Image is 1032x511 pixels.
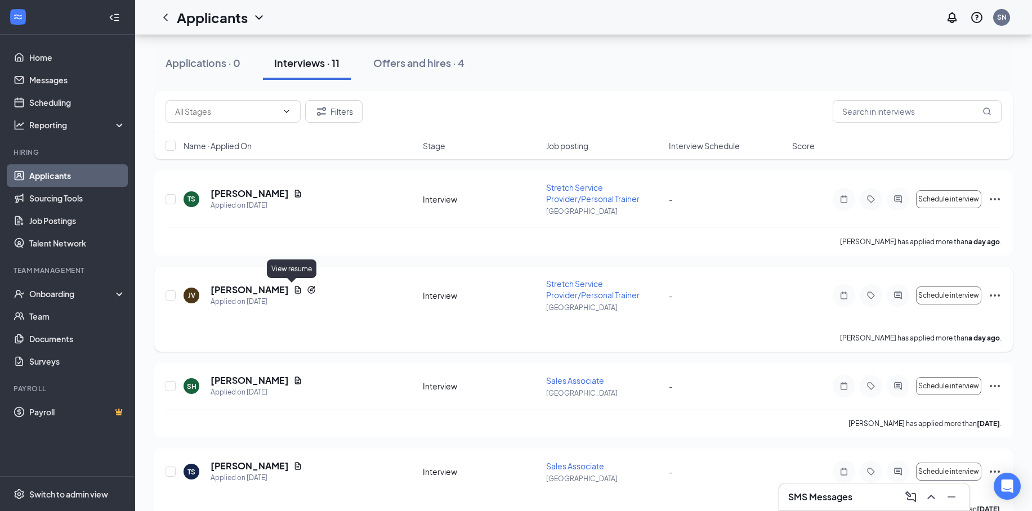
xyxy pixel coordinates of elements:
a: Surveys [29,350,126,373]
a: Home [29,46,126,69]
div: Applied on [DATE] [211,387,302,398]
span: Stretch Service Provider/Personal Trainer [546,182,640,204]
svg: QuestionInfo [970,11,984,24]
b: [DATE] [977,419,1000,428]
div: Interview [423,380,539,392]
div: Applied on [DATE] [211,200,302,211]
svg: Document [293,189,302,198]
svg: ActiveChat [891,382,905,391]
div: JV [188,290,195,300]
svg: Reapply [307,285,316,294]
span: - [669,381,673,391]
span: Interview Schedule [669,140,740,151]
button: Minimize [942,488,960,506]
b: a day ago [968,237,1000,246]
a: Talent Network [29,232,126,254]
svg: MagnifyingGlass [982,107,991,116]
span: Schedule interview [918,382,979,390]
div: Hiring [14,147,123,157]
div: TS [187,467,195,477]
div: Offers and hires · 4 [373,56,464,70]
h1: Applicants [177,8,248,27]
svg: Ellipses [988,379,1002,393]
svg: Tag [864,291,878,300]
span: Stage [423,140,445,151]
span: Schedule interview [918,195,979,203]
p: [PERSON_NAME] has applied more than . [840,237,1002,246]
div: Reporting [29,119,126,131]
svg: Document [293,376,302,385]
a: Messages [29,69,126,91]
svg: Ellipses [988,289,1002,302]
span: Job posting [546,140,588,151]
h5: [PERSON_NAME] [211,187,289,200]
span: - [669,290,673,301]
svg: UserCheck [14,288,25,299]
div: Team Management [14,266,123,275]
svg: Collapse [109,12,120,23]
h3: SMS Messages [788,491,852,503]
span: Sales Associate [546,375,604,386]
div: View resume [267,259,316,278]
div: Interview [423,290,539,301]
span: Sales Associate [546,461,604,471]
span: - [669,467,673,477]
svg: Document [293,285,302,294]
svg: ActiveChat [891,467,905,476]
svg: ChevronUp [924,490,938,504]
a: Team [29,305,126,328]
svg: ChevronDown [282,107,291,116]
svg: Analysis [14,119,25,131]
div: Onboarding [29,288,116,299]
div: Switch to admin view [29,488,108,500]
button: Schedule interview [916,377,981,395]
svg: Ellipses [988,192,1002,206]
svg: Tag [864,467,878,476]
h5: [PERSON_NAME] [211,374,289,387]
p: [GEOGRAPHIC_DATA] [546,474,663,483]
div: Open Intercom Messenger [994,473,1021,500]
span: Stretch Service Provider/Personal Trainer [546,279,640,300]
svg: Note [837,291,851,300]
svg: Notifications [945,11,959,24]
a: Documents [29,328,126,350]
div: TS [187,194,195,204]
a: Sourcing Tools [29,187,126,209]
div: Payroll [14,384,123,393]
div: Applied on [DATE] [211,472,302,483]
div: Applications · 0 [166,56,240,70]
p: [PERSON_NAME] has applied more than . [840,333,1002,343]
div: SN [997,12,1007,22]
svg: ActiveChat [891,195,905,204]
svg: ChevronDown [252,11,266,24]
a: ChevronLeft [159,11,172,24]
svg: Document [293,461,302,470]
svg: Ellipses [988,465,1002,478]
a: Scheduling [29,91,126,114]
span: Schedule interview [918,292,979,299]
h5: [PERSON_NAME] [211,284,289,296]
b: a day ago [968,334,1000,342]
svg: Tag [864,382,878,391]
input: Search in interviews [833,100,1002,123]
h5: [PERSON_NAME] [211,460,289,472]
svg: Settings [14,488,25,500]
button: Schedule interview [916,190,981,208]
span: - [669,194,673,204]
svg: WorkstreamLogo [12,11,24,23]
svg: ComposeMessage [904,490,918,504]
svg: Tag [864,195,878,204]
div: Interview [423,194,539,205]
span: Score [792,140,815,151]
button: Schedule interview [916,286,981,304]
div: SH [187,382,196,391]
svg: Note [837,382,851,391]
a: Job Postings [29,209,126,232]
svg: Note [837,467,851,476]
button: Schedule interview [916,463,981,481]
svg: Filter [315,105,328,118]
svg: Minimize [945,490,958,504]
svg: Note [837,195,851,204]
svg: ActiveChat [891,291,905,300]
div: Interviews · 11 [274,56,339,70]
